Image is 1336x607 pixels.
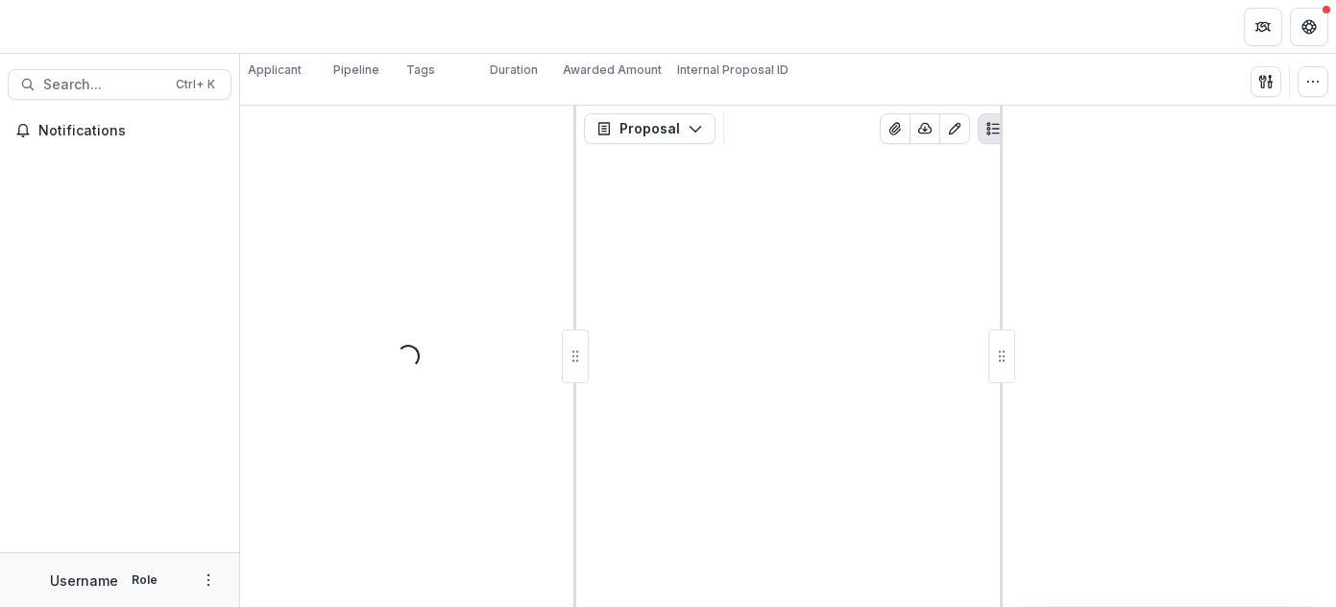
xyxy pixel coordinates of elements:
[939,113,970,144] button: Edit as form
[1290,8,1328,46] button: Get Help
[8,69,231,100] button: Search...
[563,61,662,79] p: Awarded Amount
[880,113,911,144] button: View Attached Files
[126,571,163,589] p: Role
[248,61,302,79] p: Applicant
[197,569,220,592] button: More
[172,74,219,95] div: Ctrl + K
[1244,8,1282,46] button: Partners
[978,113,1008,144] button: Plaintext view
[677,61,789,79] p: Internal Proposal ID
[43,77,164,93] span: Search...
[333,61,379,79] p: Pipeline
[584,113,716,144] button: Proposal
[8,115,231,146] button: Notifications
[38,123,224,139] span: Notifications
[50,571,118,591] p: Username
[406,61,435,79] p: Tags
[490,61,538,79] p: Duration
